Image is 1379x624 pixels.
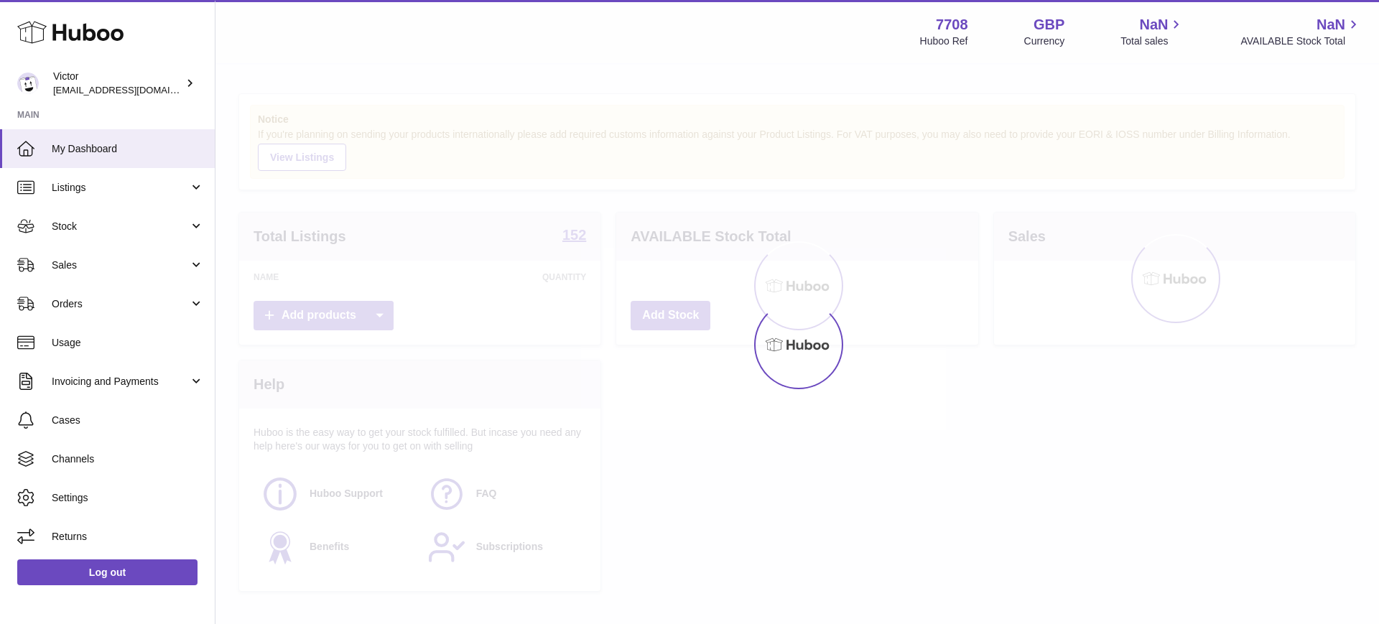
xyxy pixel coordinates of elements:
strong: 7708 [936,15,968,34]
span: NaN [1139,15,1168,34]
span: Listings [52,181,189,195]
span: NaN [1317,15,1345,34]
span: Stock [52,220,189,233]
span: Orders [52,297,189,311]
a: NaN AVAILABLE Stock Total [1240,15,1362,48]
a: Log out [17,559,198,585]
span: Sales [52,259,189,272]
span: My Dashboard [52,142,204,156]
span: Usage [52,336,204,350]
span: Returns [52,530,204,544]
strong: GBP [1034,15,1064,34]
div: Currency [1024,34,1065,48]
img: internalAdmin-7708@internal.huboo.com [17,73,39,94]
div: Huboo Ref [920,34,968,48]
a: NaN Total sales [1120,15,1184,48]
div: Victor [53,70,182,97]
span: [EMAIL_ADDRESS][DOMAIN_NAME] [53,84,211,96]
span: Cases [52,414,204,427]
span: Total sales [1120,34,1184,48]
span: AVAILABLE Stock Total [1240,34,1362,48]
span: Channels [52,452,204,466]
span: Settings [52,491,204,505]
span: Invoicing and Payments [52,375,189,388]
